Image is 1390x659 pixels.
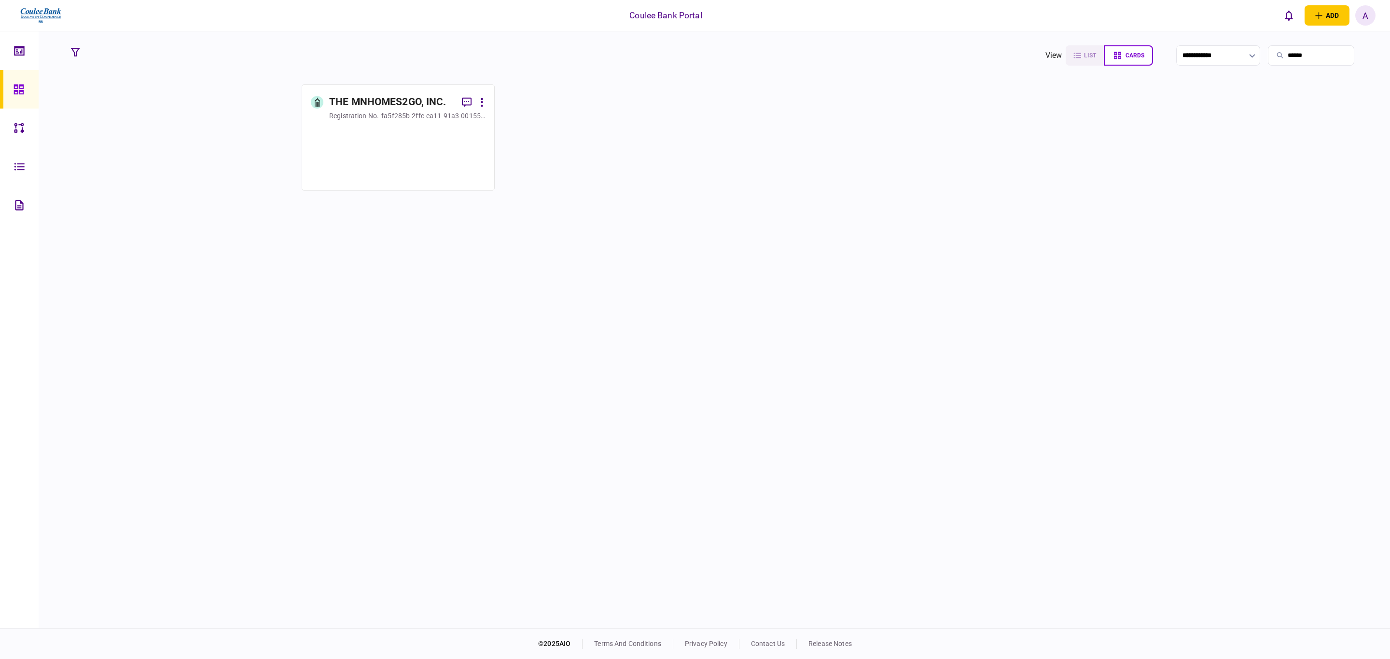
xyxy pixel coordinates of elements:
span: cards [1126,52,1144,59]
button: open adding identity options [1305,5,1349,26]
a: contact us [751,640,785,647]
a: terms and conditions [594,640,661,647]
div: registration no. [329,111,379,121]
div: fa5f285b-2ffc-ea11-91a3-00155d32b905 [381,111,486,121]
button: A [1355,5,1376,26]
a: THE MNHOMES2GO, INC.registration no.fa5f285b-2ffc-ea11-91a3-00155d32b905 [302,84,495,191]
button: list [1066,45,1104,66]
div: THE MNHOMES2GO, INC. [329,95,446,110]
div: view [1045,50,1062,61]
span: list [1084,52,1096,59]
img: client company logo [19,3,62,27]
button: open notifications list [1279,5,1299,26]
a: privacy policy [685,640,727,647]
div: Coulee Bank Portal [629,9,702,22]
button: cards [1104,45,1153,66]
a: release notes [808,640,852,647]
div: © 2025 AIO [538,639,583,649]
